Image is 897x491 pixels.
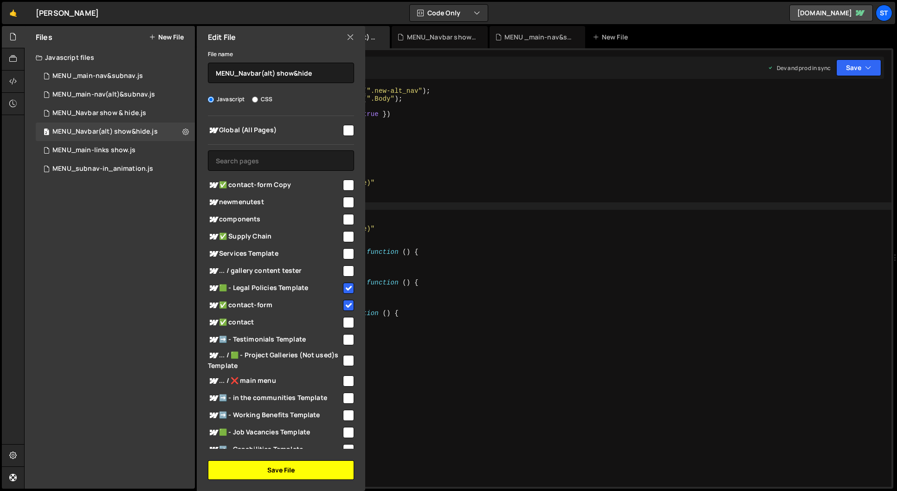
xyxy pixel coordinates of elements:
label: File name [208,50,233,59]
a: St [876,5,892,21]
div: 16445/44754.js [36,160,195,178]
span: Global (All Pages) [208,125,342,136]
div: MENU_Navbar(alt) show&hide.js [52,128,158,136]
span: ➡️ - Testimonials Template [208,334,342,345]
div: [PERSON_NAME] [36,7,99,19]
span: ➡️ - Working Benefits Template [208,410,342,421]
input: CSS [252,97,258,103]
span: ➡️ - Capabilities Template [208,444,342,455]
div: MENU_Navbar show & hide.js [407,32,477,42]
label: Javascript [208,95,245,104]
span: Services Template [208,248,342,259]
div: MENU_Navbar(alt) show&hide.js [36,123,195,141]
span: newmenutest [208,197,342,208]
span: ✅ contact-form Copy [208,180,342,191]
a: 🤙 [2,2,25,24]
button: Save [836,59,881,76]
div: MENU_main-nav(alt)&subnav.js [52,90,155,99]
input: Javascript [208,97,214,103]
div: MENU_Navbar show & hide.js [52,109,146,117]
div: MENU_Navbar show & hide.js [36,104,195,123]
div: MENU_main-links show.js [52,146,136,155]
div: MENU _main-nav&subnav.js [504,32,574,42]
span: ... / ❌ main menu [208,375,342,387]
div: Dev and prod in sync [768,64,831,72]
button: Save File [208,460,354,480]
div: MENU_subnav-in_animation.js [52,165,153,173]
span: 2 [44,129,49,136]
span: ➡️ - in the communities Template [208,393,342,404]
button: New File [149,33,184,41]
span: 🟩 - Legal Policies Template [208,283,342,294]
div: 16445/44745.js [36,141,195,160]
a: [DOMAIN_NAME] [789,5,873,21]
h2: Edit File [208,32,236,42]
h2: Files [36,32,52,42]
span: 🟩 - Job Vacancies Template [208,427,342,438]
span: ✅ contact-form [208,300,342,311]
div: New File [593,32,632,42]
input: Name [208,63,354,83]
div: Javascript files [25,48,195,67]
button: Code Only [410,5,488,21]
label: CSS [252,95,272,104]
div: MENU_main-nav(alt)&subnav.js [36,85,195,104]
span: ✅ contact [208,317,342,328]
span: ... / gallery content tester [208,265,342,277]
span: ... / 🟩 - Project Galleries (Not used)s Template [208,350,342,370]
span: components [208,214,342,225]
div: MENU _main-nav&subnav.js [36,67,195,85]
input: Search pages [208,150,354,171]
div: MENU _main-nav&subnav.js [52,72,143,80]
span: ✅ Supply Chain [208,231,342,242]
